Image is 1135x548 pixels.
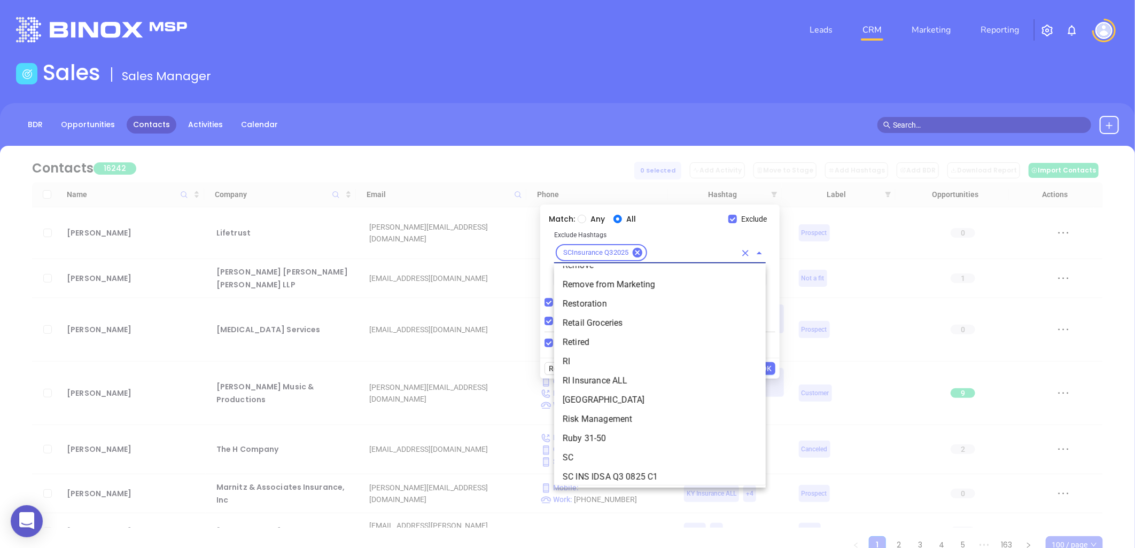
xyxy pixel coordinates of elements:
[554,467,766,487] li: SC INS IDSA Q3 0825 C1
[553,337,581,349] span: New2
[758,362,775,375] button: OK
[554,410,766,429] li: Risk Management
[545,209,775,229] div: Match:
[805,19,837,41] a: Leads
[127,116,176,134] a: Contacts
[622,213,640,225] span: All
[586,213,609,225] span: Any
[235,116,284,134] a: Calendar
[549,363,567,374] span: Reset
[883,121,891,129] span: search
[553,296,620,308] span: SC Insurance ALL
[554,294,766,314] li: Restoration
[16,17,187,42] img: logo
[554,448,766,467] li: SC
[43,60,100,85] h1: Sales
[738,246,753,261] button: Clear
[907,19,955,41] a: Marketing
[182,116,229,134] a: Activities
[554,275,766,294] li: Remove from Marketing
[545,362,572,375] button: Reset
[1041,24,1054,37] img: iconSetting
[553,315,581,327] span: New2
[761,363,772,374] span: OK
[557,248,635,257] span: SCInsurance Q32025
[553,271,767,287] input: Search
[1066,24,1078,37] img: iconNotification
[554,352,766,371] li: RI
[554,429,766,448] li: Ruby 31-50
[752,246,767,261] button: Close
[554,333,766,352] li: Retired
[122,68,211,84] span: Sales Manager
[55,116,121,134] a: Opportunities
[893,119,1085,131] input: Search…
[554,371,766,390] li: RI Insurance ALL
[1095,22,1113,39] img: user
[976,19,1023,41] a: Reporting
[21,116,49,134] a: BDR
[554,229,766,241] p: Exclude Hashtags
[556,244,647,261] div: SCInsurance Q32025
[737,213,771,225] span: Exclude
[554,390,766,410] li: [GEOGRAPHIC_DATA]
[554,314,766,333] li: Retail Groceries
[858,19,886,41] a: CRM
